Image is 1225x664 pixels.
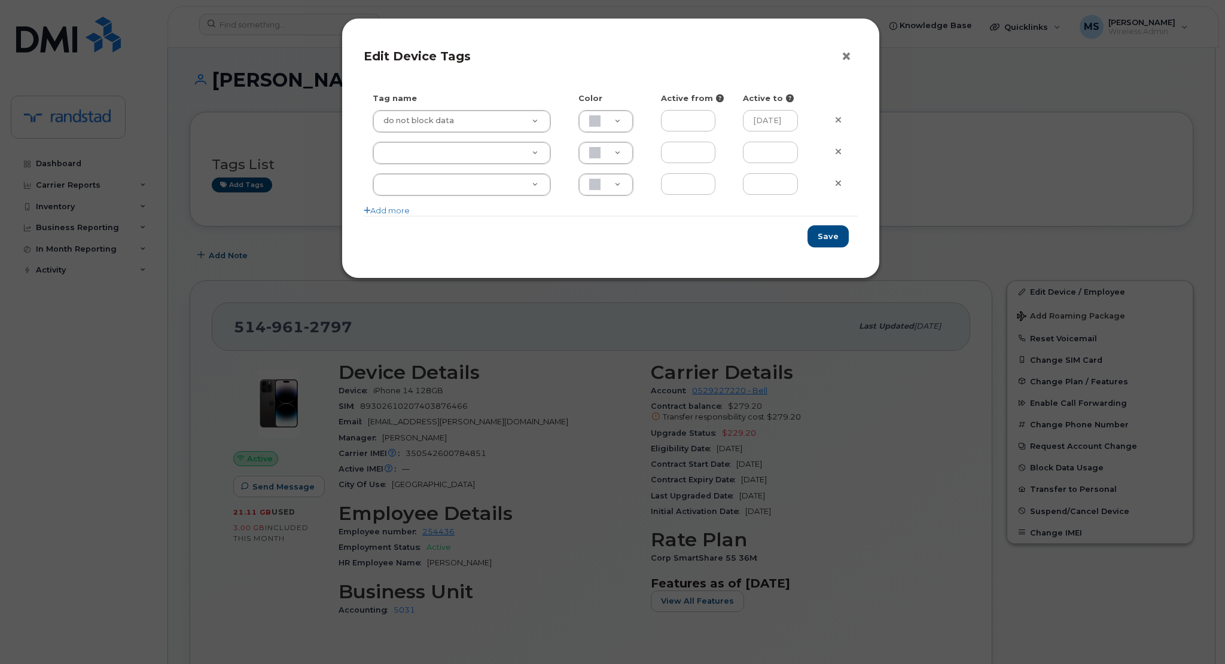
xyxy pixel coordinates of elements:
[364,206,410,215] a: Add more
[786,94,794,102] i: Fill in to restrict tag activity to this date
[364,93,569,104] div: Tag name
[364,49,858,63] h4: Edit Device Tags
[652,93,735,104] div: Active from
[841,48,858,66] button: ×
[376,115,454,126] span: do not block data
[716,94,724,102] i: Fill in to restrict tag activity to this date
[807,225,849,247] button: Save
[734,93,816,104] div: Active to
[569,93,652,104] div: Color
